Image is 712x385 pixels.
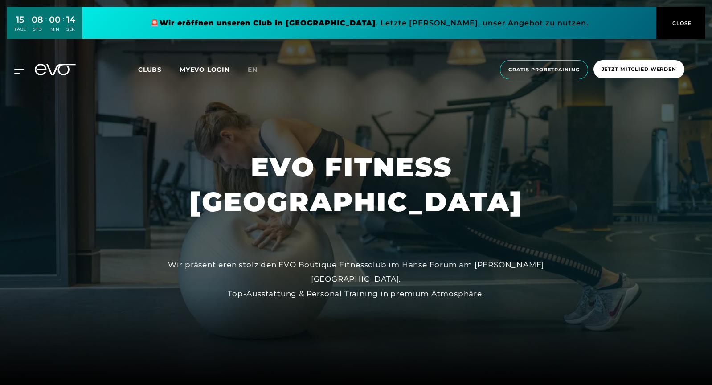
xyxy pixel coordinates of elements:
a: Gratis Probetraining [497,60,591,79]
button: CLOSE [656,7,705,39]
div: 00 [49,13,61,26]
div: STD [32,26,43,33]
div: : [45,14,47,38]
div: SEK [66,26,75,33]
div: 08 [32,13,43,26]
a: MYEVO LOGIN [180,66,230,74]
div: : [63,14,64,38]
a: Jetzt Mitglied werden [591,60,687,79]
div: : [28,14,29,38]
div: MIN [49,26,61,33]
div: 15 [14,13,26,26]
div: Wir präsentieren stolz den EVO Boutique Fitnessclub im Hanse Forum am [PERSON_NAME][GEOGRAPHIC_DA... [155,258,557,301]
span: en [248,66,258,74]
a: en [248,65,268,75]
span: Gratis Probetraining [508,66,580,74]
span: Clubs [138,66,162,74]
h1: EVO FITNESS [GEOGRAPHIC_DATA] [189,150,523,219]
a: Clubs [138,65,180,74]
div: 14 [66,13,75,26]
div: TAGE [14,26,26,33]
span: Jetzt Mitglied werden [602,66,676,73]
span: CLOSE [670,19,692,27]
